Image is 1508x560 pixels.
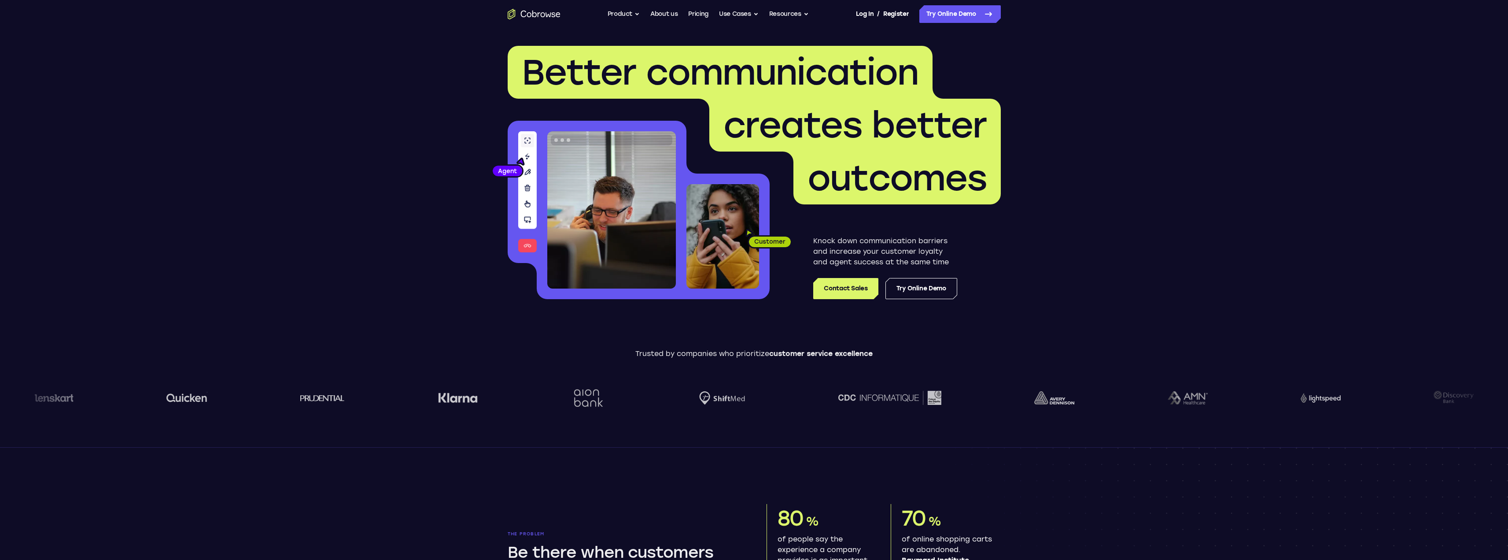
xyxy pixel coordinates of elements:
[806,514,819,529] span: %
[414,393,454,403] img: Klarna
[1143,391,1184,405] img: AMN Healthcare
[813,278,878,299] a: Contact Sales
[675,391,721,405] img: Shiftmed
[928,514,941,529] span: %
[686,184,759,289] img: A customer holding their phone
[807,157,987,199] span: outcomes
[547,131,676,289] img: A customer support agent talking on the phone
[885,278,957,299] a: Try Online Demo
[769,5,809,23] button: Resources
[688,5,708,23] a: Pricing
[856,5,874,23] a: Log In
[919,5,1001,23] a: Try Online Demo
[1010,391,1051,404] img: avery-dennison
[778,505,804,531] span: 80
[883,5,909,23] a: Register
[1277,393,1317,402] img: Lightspeed
[902,505,926,531] span: 70
[508,9,560,19] a: Go to the home page
[723,104,987,146] span: creates better
[719,5,759,23] button: Use Cases
[277,394,321,401] img: prudential
[522,51,918,93] span: Better communication
[143,391,184,404] img: quicken
[508,531,742,537] p: The problem
[547,380,583,416] img: Aion Bank
[769,349,873,358] span: customer service excellence
[877,9,880,19] span: /
[608,5,640,23] button: Product
[815,391,918,404] img: CDC Informatique
[650,5,678,23] a: About us
[813,236,957,267] p: Knock down communication barriers and increase your customer loyalty and agent success at the sam...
